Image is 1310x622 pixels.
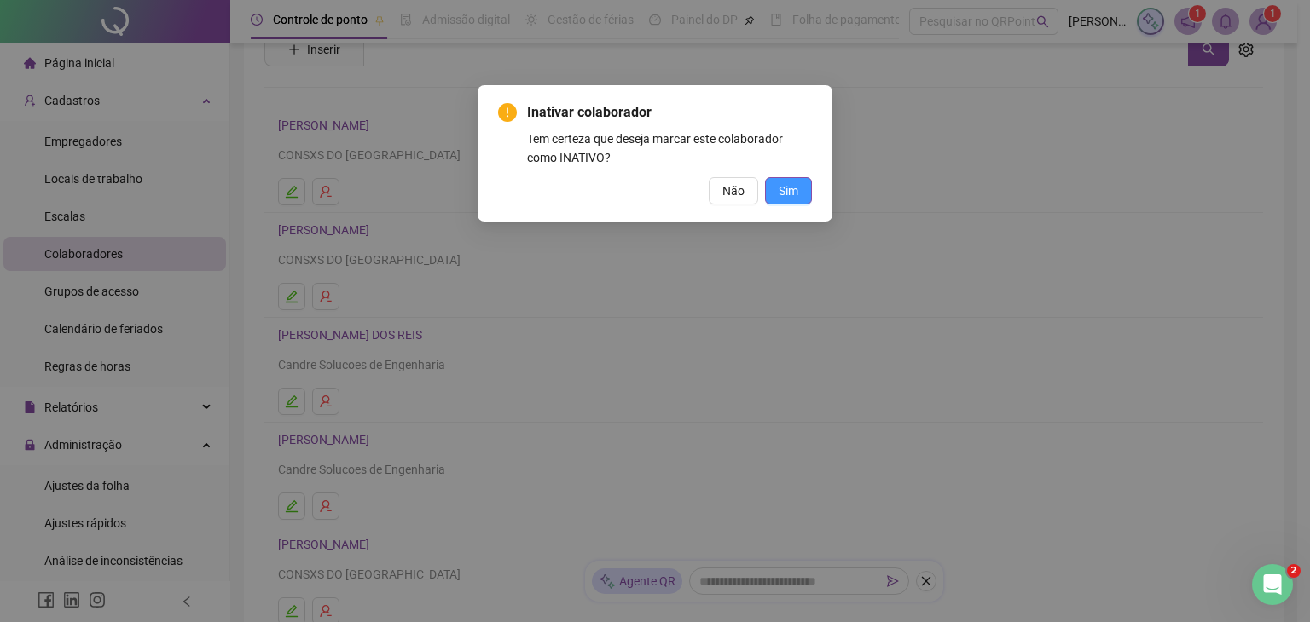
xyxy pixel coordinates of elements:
[527,132,783,164] span: Tem certeza que deseja marcar este colaborador como INATIVO?
[527,104,652,120] span: Inativar colaborador
[779,181,798,200] span: Sim
[765,177,812,204] button: Sim
[1252,564,1293,605] iframe: Intercom live chat
[722,181,745,200] span: Não
[1287,564,1301,578] span: 2
[709,177,758,204] button: Não
[498,103,517,122] span: exclamation-circle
